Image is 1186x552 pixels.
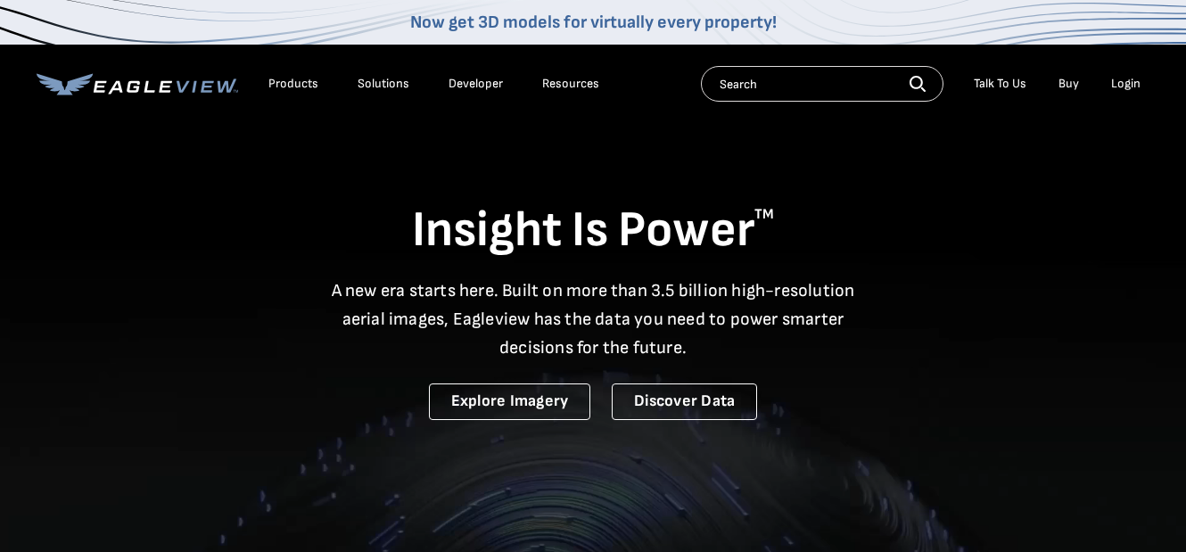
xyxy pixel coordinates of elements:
[410,12,777,33] a: Now get 3D models for virtually every property!
[1058,76,1079,92] a: Buy
[612,383,757,420] a: Discover Data
[754,206,774,223] sup: TM
[358,76,409,92] div: Solutions
[37,200,1149,262] h1: Insight Is Power
[449,76,503,92] a: Developer
[701,66,943,102] input: Search
[320,276,866,362] p: A new era starts here. Built on more than 3.5 billion high-resolution aerial images, Eagleview ha...
[1111,76,1141,92] div: Login
[542,76,599,92] div: Resources
[974,76,1026,92] div: Talk To Us
[429,383,591,420] a: Explore Imagery
[268,76,318,92] div: Products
